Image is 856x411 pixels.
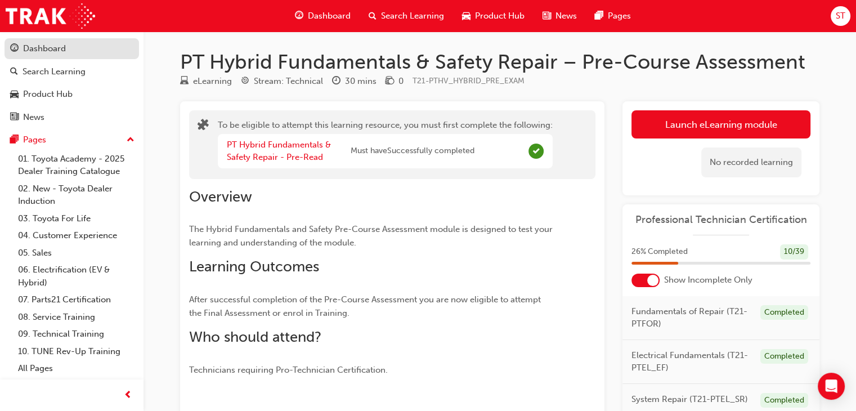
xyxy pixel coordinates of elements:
span: ST [836,10,845,23]
a: 09. Technical Training [14,325,139,343]
a: pages-iconPages [586,5,640,28]
span: Must have Successfully completed [351,145,474,158]
span: Learning resource code [413,76,525,86]
button: Launch eLearning module [631,110,810,139]
span: Complete [528,144,544,159]
button: ST [831,6,850,26]
a: 04. Customer Experience [14,227,139,244]
a: search-iconSearch Learning [360,5,453,28]
div: Completed [760,305,808,320]
div: Stream: Technical [254,75,323,88]
span: After successful completion of the Pre-Course Assessment you are now eligible to attempt the Fina... [189,294,543,318]
span: Electrical Fundamentals (T21-PTEL_EF) [631,349,751,374]
a: guage-iconDashboard [286,5,360,28]
div: Stream [241,74,323,88]
span: guage-icon [10,44,19,54]
h1: PT Hybrid Fundamentals & Safety Repair – Pre-Course Assessment [180,50,819,74]
span: search-icon [10,67,18,77]
span: News [555,10,577,23]
a: 01. Toyota Academy - 2025 Dealer Training Catalogue [14,150,139,180]
div: Completed [760,349,808,364]
span: The Hybrid Fundamentals and Safety Pre-Course Assessment module is designed to test your learning... [189,224,555,248]
a: Dashboard [5,38,139,59]
a: car-iconProduct Hub [453,5,534,28]
span: learningResourceType_ELEARNING-icon [180,77,189,87]
span: Show Incomplete Only [664,274,752,287]
div: Completed [760,393,808,408]
div: Pages [23,133,46,146]
span: guage-icon [295,9,303,23]
span: 26 % Completed [631,245,688,258]
div: News [23,111,44,124]
span: clock-icon [332,77,340,87]
div: No recorded learning [701,148,801,177]
a: All Pages [14,360,139,377]
span: Search Learning [381,10,444,23]
div: Product Hub [23,88,73,101]
a: Product Hub [5,84,139,105]
a: 02. New - Toyota Dealer Induction [14,180,139,210]
span: puzzle-icon [198,120,209,133]
span: car-icon [462,9,470,23]
button: Pages [5,129,139,150]
div: Price [386,74,404,88]
span: Fundamentals of Repair (T21-PTFOR) [631,305,751,330]
span: prev-icon [124,388,132,403]
span: pages-icon [595,9,603,23]
span: target-icon [241,77,249,87]
a: 05. Sales [14,244,139,262]
a: Professional Technician Certification [631,213,810,226]
button: DashboardSearch LearningProduct HubNews [5,36,139,129]
span: Pages [608,10,631,23]
span: money-icon [386,77,394,87]
a: News [5,107,139,128]
span: up-icon [127,133,135,148]
div: Open Intercom Messenger [818,373,845,400]
span: pages-icon [10,135,19,145]
span: Learning Outcomes [189,258,319,275]
div: 0 [398,75,404,88]
a: 10. TUNE Rev-Up Training [14,343,139,360]
span: news-icon [543,9,551,23]
span: Technicians requiring Pro-Technician Certification. [189,365,388,375]
span: Dashboard [308,10,351,23]
span: Product Hub [475,10,525,23]
span: search-icon [369,9,377,23]
a: PT Hybrid Fundamentals & Safety Repair - Pre-Read [227,140,331,163]
span: System Repair (T21-PTEL_SR) [631,393,748,406]
div: 10 / 39 [780,244,808,260]
span: car-icon [10,90,19,100]
div: 30 mins [345,75,377,88]
div: To be eligible to attempt this learning resource, you must first complete the following: [218,119,553,171]
div: Duration [332,74,377,88]
a: news-iconNews [534,5,586,28]
img: Trak [6,3,95,29]
span: Who should attend? [189,328,321,346]
div: Search Learning [23,65,86,78]
a: 03. Toyota For Life [14,210,139,227]
a: Search Learning [5,61,139,82]
div: eLearning [193,75,232,88]
span: Overview [189,188,252,205]
span: news-icon [10,113,19,123]
a: 06. Electrification (EV & Hybrid) [14,261,139,291]
div: Type [180,74,232,88]
a: 08. Service Training [14,309,139,326]
div: Dashboard [23,42,66,55]
a: 07. Parts21 Certification [14,291,139,309]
